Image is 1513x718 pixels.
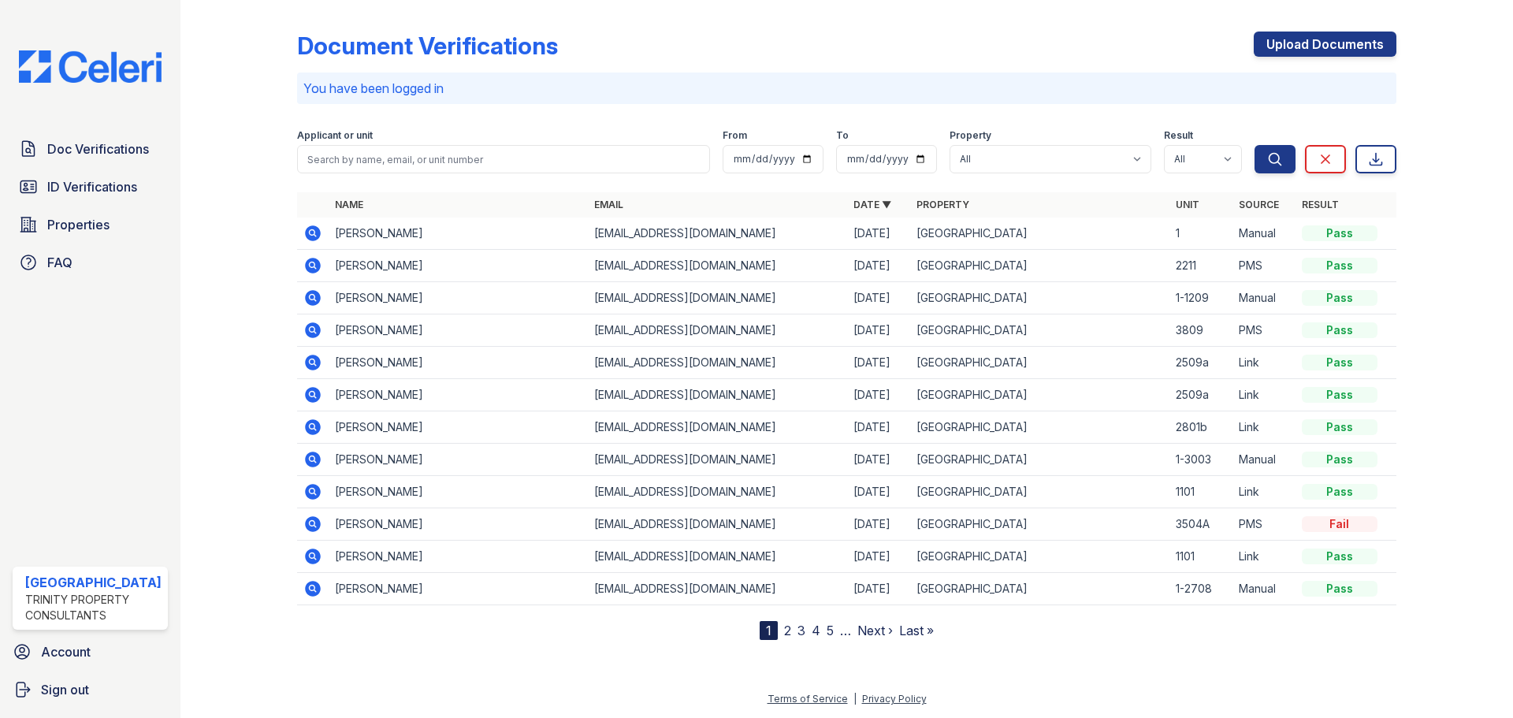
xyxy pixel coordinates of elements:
p: You have been logged in [303,79,1390,98]
td: [GEOGRAPHIC_DATA] [910,314,1169,347]
span: FAQ [47,253,72,272]
a: ID Verifications [13,171,168,203]
a: Account [6,636,174,668]
div: Pass [1302,290,1377,306]
span: Properties [47,215,110,234]
a: Privacy Policy [862,693,927,705]
td: PMS [1232,250,1296,282]
td: [EMAIL_ADDRESS][DOMAIN_NAME] [588,508,847,541]
td: [EMAIL_ADDRESS][DOMAIN_NAME] [588,379,847,411]
td: [PERSON_NAME] [329,314,588,347]
td: [DATE] [847,250,910,282]
td: [EMAIL_ADDRESS][DOMAIN_NAME] [588,444,847,476]
img: CE_Logo_Blue-a8612792a0a2168367f1c8372b55b34899dd931a85d93a1a3d3e32e68fde9ad4.png [6,50,174,83]
td: [PERSON_NAME] [329,347,588,379]
input: Search by name, email, or unit number [297,145,710,173]
div: Pass [1302,387,1377,403]
a: FAQ [13,247,168,278]
td: [PERSON_NAME] [329,573,588,605]
a: Sign out [6,674,174,705]
td: [DATE] [847,508,910,541]
td: [GEOGRAPHIC_DATA] [910,476,1169,508]
span: ID Verifications [47,177,137,196]
td: [PERSON_NAME] [329,411,588,444]
div: Pass [1302,484,1377,500]
td: [DATE] [847,541,910,573]
a: Next › [857,623,893,638]
td: [GEOGRAPHIC_DATA] [910,250,1169,282]
td: [DATE] [847,347,910,379]
td: 1101 [1169,541,1232,573]
td: [PERSON_NAME] [329,476,588,508]
span: … [840,621,851,640]
td: [EMAIL_ADDRESS][DOMAIN_NAME] [588,314,847,347]
td: [PERSON_NAME] [329,541,588,573]
a: Doc Verifications [13,133,168,165]
td: 2211 [1169,250,1232,282]
td: [EMAIL_ADDRESS][DOMAIN_NAME] [588,282,847,314]
td: [EMAIL_ADDRESS][DOMAIN_NAME] [588,573,847,605]
td: [GEOGRAPHIC_DATA] [910,444,1169,476]
div: Fail [1302,516,1377,532]
td: [PERSON_NAME] [329,508,588,541]
div: [GEOGRAPHIC_DATA] [25,573,162,592]
td: [DATE] [847,314,910,347]
div: Pass [1302,355,1377,370]
td: 2509a [1169,347,1232,379]
td: [GEOGRAPHIC_DATA] [910,541,1169,573]
td: [PERSON_NAME] [329,250,588,282]
td: Manual [1232,444,1296,476]
td: [EMAIL_ADDRESS][DOMAIN_NAME] [588,218,847,250]
div: Pass [1302,322,1377,338]
div: Pass [1302,419,1377,435]
td: Link [1232,541,1296,573]
div: Pass [1302,258,1377,273]
div: Pass [1302,452,1377,467]
td: [GEOGRAPHIC_DATA] [910,411,1169,444]
td: [PERSON_NAME] [329,444,588,476]
td: [DATE] [847,573,910,605]
td: [PERSON_NAME] [329,282,588,314]
td: [DATE] [847,379,910,411]
a: Name [335,199,363,210]
a: Result [1302,199,1339,210]
a: Properties [13,209,168,240]
div: Pass [1302,581,1377,597]
td: Link [1232,476,1296,508]
td: [GEOGRAPHIC_DATA] [910,218,1169,250]
a: Terms of Service [768,693,848,705]
td: Link [1232,411,1296,444]
td: 3504A [1169,508,1232,541]
td: [DATE] [847,282,910,314]
td: [EMAIL_ADDRESS][DOMAIN_NAME] [588,411,847,444]
td: [EMAIL_ADDRESS][DOMAIN_NAME] [588,476,847,508]
div: Pass [1302,225,1377,241]
td: [GEOGRAPHIC_DATA] [910,282,1169,314]
td: 2509a [1169,379,1232,411]
div: Trinity Property Consultants [25,592,162,623]
span: Sign out [41,680,89,699]
label: Applicant or unit [297,129,373,142]
td: [PERSON_NAME] [329,379,588,411]
td: 2801b [1169,411,1232,444]
td: 1-3003 [1169,444,1232,476]
td: Manual [1232,573,1296,605]
td: PMS [1232,508,1296,541]
a: Upload Documents [1254,32,1396,57]
a: 4 [812,623,820,638]
td: PMS [1232,314,1296,347]
td: 1101 [1169,476,1232,508]
td: [GEOGRAPHIC_DATA] [910,379,1169,411]
td: [EMAIL_ADDRESS][DOMAIN_NAME] [588,250,847,282]
label: Property [950,129,991,142]
div: Document Verifications [297,32,558,60]
a: Property [916,199,969,210]
a: Unit [1176,199,1199,210]
td: [DATE] [847,218,910,250]
a: 5 [827,623,834,638]
td: [DATE] [847,411,910,444]
div: 1 [760,621,778,640]
a: Email [594,199,623,210]
a: 3 [797,623,805,638]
